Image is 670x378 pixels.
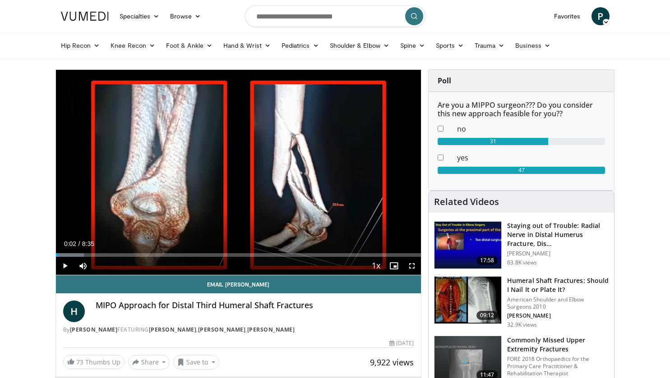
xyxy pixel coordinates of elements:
a: P [591,7,610,25]
p: 32.9K views [507,321,537,328]
span: 73 [76,358,83,366]
a: 09:12 Humeral Shaft Fractures: Should I Nail It or Plate It? American Shoulder and Elbow Surgeons... [434,276,609,328]
button: Share [128,355,170,369]
a: Email [PERSON_NAME] [56,275,421,293]
h3: Staying out of Trouble: Radial Nerve in Distal Humerus Fracture, Dis… [507,221,609,248]
img: sot_1.png.150x105_q85_crop-smart_upscale.jpg [434,277,501,323]
a: Shoulder & Elbow [324,36,395,55]
h4: MIPO Approach for Distal Third Humeral Shaft Fractures [96,301,414,310]
h4: Related Videos [434,196,499,207]
span: 0:02 [64,240,76,247]
div: Progress Bar [56,253,421,257]
video-js: Video Player [56,70,421,275]
a: H [63,301,85,322]
a: Trauma [469,36,510,55]
button: Fullscreen [403,257,421,275]
p: American Shoulder and Elbow Surgeons 2010 [507,296,609,310]
img: Q2xRg7exoPLTwO8X4xMDoxOjB1O8AjAz_1.150x105_q85_crop-smart_upscale.jpg [434,222,501,269]
span: / [79,240,80,247]
a: 17:58 Staying out of Trouble: Radial Nerve in Distal Humerus Fracture, Dis… [PERSON_NAME] 63.8K v... [434,221,609,269]
a: Hip Recon [55,36,106,55]
span: 17:58 [476,256,498,265]
h6: Are you a MIPPO surgeon??? Do you consider this new approach feasible for you?? [438,101,605,118]
div: By FEATURING , , [63,326,414,334]
a: [PERSON_NAME] [198,326,246,333]
div: [DATE] [389,339,414,347]
a: Spine [395,36,430,55]
div: 31 [438,138,548,145]
button: Playback Rate [367,257,385,275]
button: Play [56,257,74,275]
a: Specialties [114,7,165,25]
a: 73 Thumbs Up [63,355,125,369]
a: [PERSON_NAME] [247,326,295,333]
button: Mute [74,257,92,275]
p: 63.8K views [507,259,537,266]
dd: no [450,123,612,134]
button: Enable picture-in-picture mode [385,257,403,275]
span: 8:35 [82,240,94,247]
div: 47 [438,167,605,174]
strong: Poll [438,76,451,86]
img: VuMedi Logo [61,12,109,21]
input: Search topics, interventions [245,5,425,27]
a: Hand & Wrist [218,36,276,55]
dd: yes [450,152,612,163]
a: Browse [165,7,206,25]
span: 09:12 [476,311,498,320]
p: [PERSON_NAME] [507,312,609,319]
a: Favorites [549,7,586,25]
a: Sports [430,36,469,55]
p: [PERSON_NAME] [507,250,609,257]
h3: Commonly Missed Upper Extremity Fractures [507,336,609,354]
a: Business [510,36,556,55]
span: 9,922 views [370,357,414,368]
button: Save to [173,355,219,369]
a: [PERSON_NAME] [149,326,197,333]
h3: Humeral Shaft Fractures: Should I Nail It or Plate It? [507,276,609,294]
a: Knee Recon [105,36,161,55]
a: [PERSON_NAME] [70,326,118,333]
p: FORE 2018 Orthopaedics for the Primary Care Practitioner & Rehabilitation Therapist [507,355,609,377]
a: Foot & Ankle [161,36,218,55]
a: Pediatrics [276,36,324,55]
